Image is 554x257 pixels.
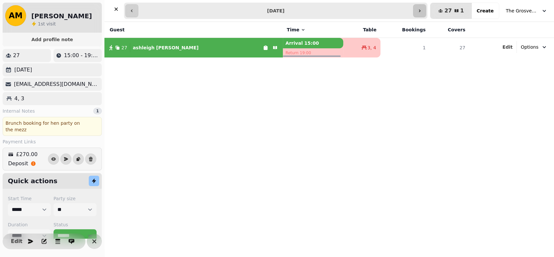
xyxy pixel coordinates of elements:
[506,8,538,14] span: The Grosvenor
[10,235,23,248] button: Edit
[3,138,36,145] span: Payment Links
[121,44,127,51] span: 27
[517,41,551,53] button: Options
[14,80,99,88] p: [EMAIL_ADDRESS][DOMAIN_NAME]
[460,8,464,13] span: 1
[13,239,21,244] span: Edit
[64,52,99,59] p: 15:00 - 19:00
[54,195,97,202] label: Party size
[41,21,46,26] span: st
[380,22,430,38] th: Bookings
[38,21,41,26] span: 1
[8,195,51,202] label: Start Time
[471,3,499,19] button: Create
[3,117,102,136] div: Brunch booking for hen party on the mezz
[502,45,513,49] span: Edit
[502,44,513,50] button: Edit
[31,11,92,21] h2: [PERSON_NAME]
[3,108,35,114] span: Internal Notes
[283,48,343,57] p: Return 19:00
[477,8,494,13] span: Create
[429,38,469,58] td: 27
[8,221,51,228] label: Duration
[429,22,469,38] th: Covers
[14,66,32,74] p: [DATE]
[93,108,102,114] div: 1
[8,160,28,168] p: Deposit
[287,26,306,33] button: Time
[367,44,376,51] span: 3, 4
[380,38,430,58] td: 1
[16,151,38,158] p: £270.00
[14,95,24,103] p: 4, 3
[54,221,97,228] label: Status
[502,5,551,17] button: The Grosvenor
[8,176,57,185] h2: Quick actions
[343,22,380,38] th: Table
[430,3,471,19] button: 271
[521,44,538,50] span: Options
[444,8,452,13] span: 27
[5,35,99,44] button: Add profile note
[38,21,56,27] p: visit
[9,12,23,20] span: AM
[287,26,299,33] span: Time
[10,37,94,42] span: Add profile note
[283,38,343,48] p: Arrival 15:00
[13,52,20,59] p: 27
[133,44,199,51] p: ashleigh [PERSON_NAME]
[104,22,283,38] th: Guest
[104,40,283,56] button: 27ashleigh [PERSON_NAME]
